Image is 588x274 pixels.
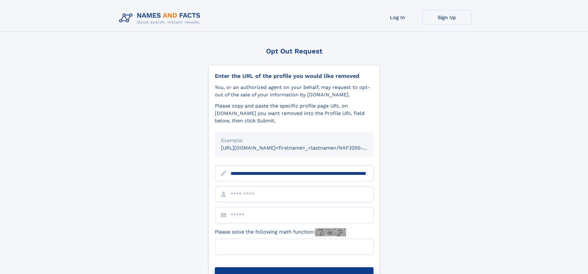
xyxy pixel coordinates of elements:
[215,102,373,124] div: Please copy and paste the specific profile page URL on [DOMAIN_NAME] you want removed into the Pr...
[215,73,373,79] div: Enter the URL of the profile you would like removed
[208,47,380,55] div: Opt Out Request
[422,10,472,25] a: Sign Up
[215,228,346,236] label: Please solve the following math function:
[221,137,367,144] div: Example:
[373,10,422,25] a: Log In
[221,145,385,151] small: [URL][DOMAIN_NAME]<firstname>_<lastname>/NAF325G-xxxxxxxx
[117,10,206,27] img: Logo Names and Facts
[215,84,373,99] div: You, or an authorized agent on your behalf, may request to opt-out of the sale of your informatio...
